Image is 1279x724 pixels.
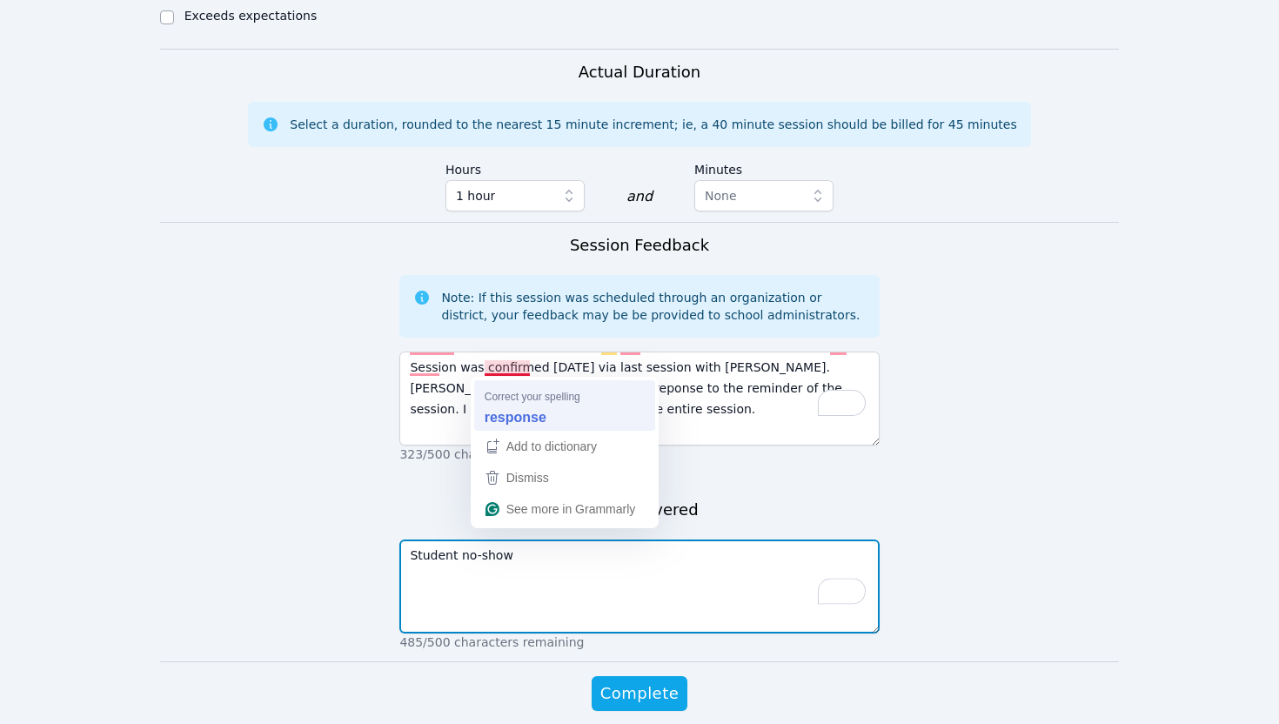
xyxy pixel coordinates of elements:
button: None [694,180,834,211]
label: Hours [445,154,585,180]
button: 1 hour [445,180,585,211]
div: and [626,186,653,207]
p: 323/500 characters remaining [399,446,879,463]
p: 485/500 characters remaining [399,633,879,651]
span: 1 hour [456,185,495,206]
label: Minutes [694,154,834,180]
textarea: To enrich screen reader interactions, please activate Accessibility in Grammarly extension settings [399,352,879,446]
h3: Actual Duration [579,60,700,84]
label: Exceeds expectations [184,9,317,23]
span: None [705,189,737,203]
h3: Session Feedback [570,233,709,258]
span: Complete [600,681,679,706]
textarea: To enrich screen reader interactions, please activate Accessibility in Grammarly extension settings [399,540,879,633]
div: Note: If this session was scheduled through an organization or district, your feedback may be be ... [441,289,865,324]
button: Complete [592,676,687,711]
div: Select a duration, rounded to the nearest 15 minute increment; ie, a 40 minute session should be ... [290,116,1016,133]
h3: Topics Covered [580,498,698,522]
